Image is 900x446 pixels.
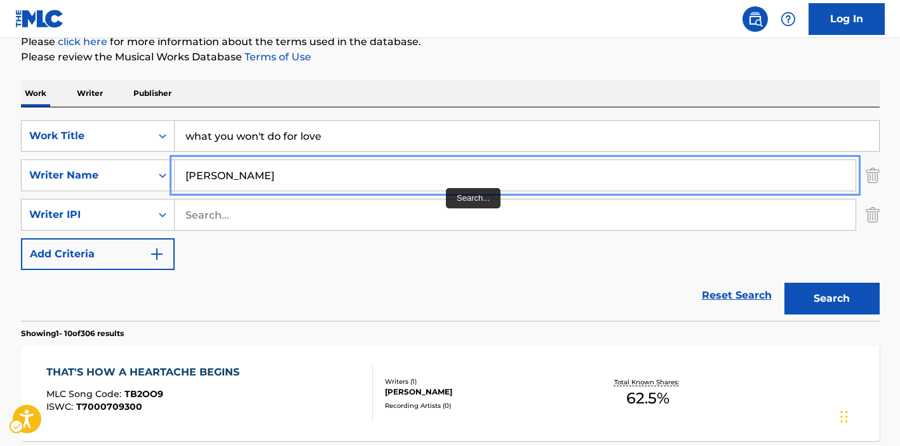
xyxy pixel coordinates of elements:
[385,386,577,398] div: [PERSON_NAME]
[242,51,311,63] a: Terms of Use
[21,238,175,270] button: Add Criteria
[46,388,124,400] span: MLC Song Code :
[124,388,163,400] span: TB2OO9
[840,398,848,436] div: Drag
[29,128,144,144] div: Work Title
[21,328,124,339] p: Showing 1 - 10 of 306 results
[149,247,165,262] img: 9d2ae6d4665cec9f34b9.svg
[130,80,175,107] p: Publisher
[21,120,880,321] form: Search Form
[73,80,107,107] p: Writer
[29,207,144,222] div: Writer IPI
[866,159,880,191] img: Delete Criterion
[836,385,900,446] iframe: Hubspot Iframe
[175,121,879,151] input: Search...
[21,80,50,107] p: Work
[836,385,900,446] div: Chat Widget
[866,199,880,231] img: Delete Criterion
[614,377,682,387] p: Total Known Shares:
[15,10,64,28] img: MLC Logo
[46,401,76,412] span: ISWC :
[695,281,778,309] a: Reset Search
[385,401,577,410] div: Recording Artists ( 0 )
[21,346,880,441] a: THAT'S HOW A HEARTACHE BEGINSMLC Song Code:TB2OO9ISWC:T7000709300Writers (1)[PERSON_NAME]Recordin...
[29,168,144,183] div: Writer Name
[21,34,880,50] p: Please for more information about the terms used in the database.
[809,3,885,35] a: Log In
[175,160,856,191] input: Search...
[385,377,577,386] div: Writers ( 1 )
[781,11,796,27] img: help
[46,365,246,380] div: THAT'S HOW A HEARTACHE BEGINS
[175,199,856,230] input: Search...
[784,283,880,314] button: Search
[76,401,142,412] span: T7000709300
[58,36,107,48] a: click here
[21,50,880,65] p: Please review the Musical Works Database
[748,11,763,27] img: search
[626,387,669,410] span: 62.5 %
